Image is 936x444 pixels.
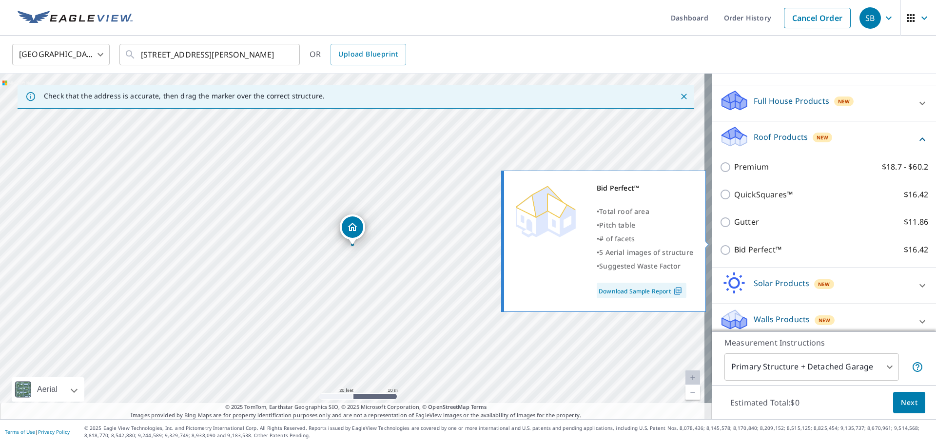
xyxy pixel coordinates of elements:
p: Estimated Total: $0 [722,392,807,413]
a: Upload Blueprint [331,44,406,65]
span: © 2025 TomTom, Earthstar Geographics SIO, © 2025 Microsoft Corporation, © [225,403,487,411]
div: Aerial [12,377,84,402]
p: $16.42 [904,189,928,201]
span: New [818,280,830,288]
div: • [597,259,693,273]
img: EV Logo [18,11,133,25]
span: Total roof area [599,207,649,216]
span: New [838,97,850,105]
a: Cancel Order [784,8,851,28]
p: | [5,429,70,435]
p: Check that the address is accurate, then drag the marker over the correct structure. [44,92,325,100]
div: Walls ProductsNew [720,308,928,336]
div: • [597,232,693,246]
div: [GEOGRAPHIC_DATA] [12,41,110,68]
span: Upload Blueprint [338,48,398,60]
a: Current Level 20, Zoom Out [685,385,700,400]
div: Solar ProductsNew [720,272,928,300]
p: Solar Products [754,277,809,289]
p: $18.7 - $60.2 [882,161,928,173]
a: OpenStreetMap [428,403,469,410]
div: Aerial [34,377,60,402]
span: New [819,316,831,324]
a: Terms of Use [5,428,35,435]
a: Current Level 20, Zoom In Disabled [685,370,700,385]
p: $16.42 [904,244,928,256]
div: • [597,218,693,232]
p: Roof Products [754,131,808,143]
div: • [597,205,693,218]
p: Bid Perfect™ [734,244,781,256]
img: Premium [511,181,580,240]
p: Walls Products [754,313,810,325]
p: Full House Products [754,95,829,107]
a: Download Sample Report [597,283,686,298]
img: Pdf Icon [671,287,684,295]
p: © 2025 Eagle View Technologies, Inc. and Pictometry International Corp. All Rights Reserved. Repo... [84,425,931,439]
div: Bid Perfect™ [597,181,693,195]
button: Next [893,392,925,414]
p: $11.86 [904,216,928,228]
span: Suggested Waste Factor [599,261,681,270]
div: OR [310,44,406,65]
p: QuickSquares™ [734,189,793,201]
div: Primary Structure + Detached Garage [724,353,899,381]
div: Dropped pin, building 1, Residential property, 5925 Vandercook St Monroe, MI 48161 [340,214,365,245]
p: Measurement Instructions [724,337,923,348]
div: SB [859,7,881,29]
span: New [817,134,829,141]
div: Roof ProductsNew [720,125,928,153]
div: Full House ProductsNew [720,89,928,117]
p: Premium [734,161,769,173]
a: Privacy Policy [38,428,70,435]
span: Your report will include the primary structure and a detached garage if one exists. [912,361,923,373]
button: Close [678,90,690,103]
p: Gutter [734,216,759,228]
div: • [597,246,693,259]
span: Next [901,397,917,409]
input: Search by address or latitude-longitude [141,41,280,68]
span: Pitch table [599,220,635,230]
a: Terms [471,403,487,410]
span: 5 Aerial images of structure [599,248,693,257]
span: # of facets [599,234,635,243]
